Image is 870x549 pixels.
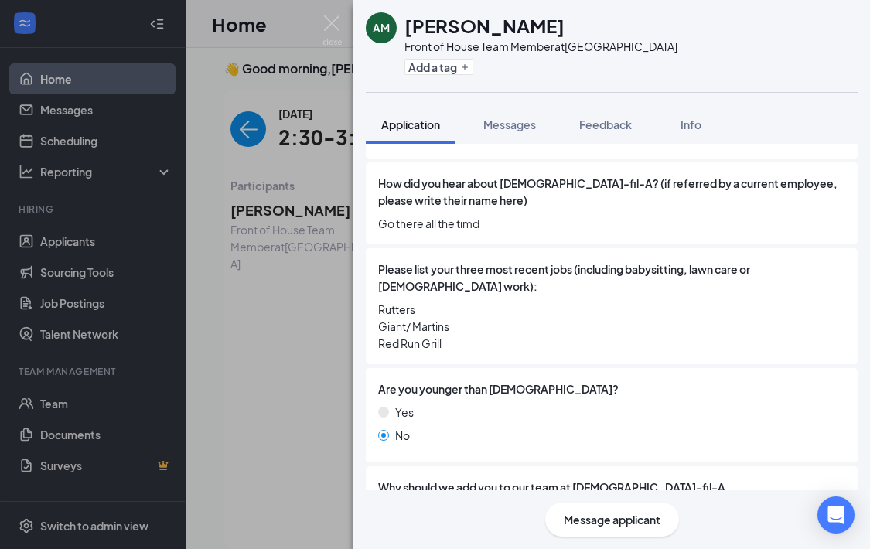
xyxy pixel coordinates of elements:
[378,301,845,352] span: Rutters Giant/ Martins Red Run Grill
[378,175,845,209] span: How did you hear about [DEMOGRAPHIC_DATA]-fil-A? (if referred by a current employee, please write...
[381,118,440,131] span: Application
[564,511,660,528] span: Message applicant
[579,118,632,131] span: Feedback
[483,118,536,131] span: Messages
[681,118,701,131] span: Info
[378,261,845,295] span: Please list your three most recent jobs (including babysitting, lawn care or [DEMOGRAPHIC_DATA] w...
[378,479,845,513] span: Why should we add you to our team at [DEMOGRAPHIC_DATA]-fil-A [GEOGRAPHIC_DATA]?
[395,427,410,444] span: No
[378,215,845,232] span: Go there all the timd
[404,12,565,39] h1: [PERSON_NAME]
[404,59,473,75] button: PlusAdd a tag
[373,20,390,36] div: AM
[404,39,677,54] div: Front of House Team Member at [GEOGRAPHIC_DATA]
[378,380,619,397] span: Are you younger than [DEMOGRAPHIC_DATA]?
[460,63,469,72] svg: Plus
[817,496,855,534] div: Open Intercom Messenger
[395,404,414,421] span: Yes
